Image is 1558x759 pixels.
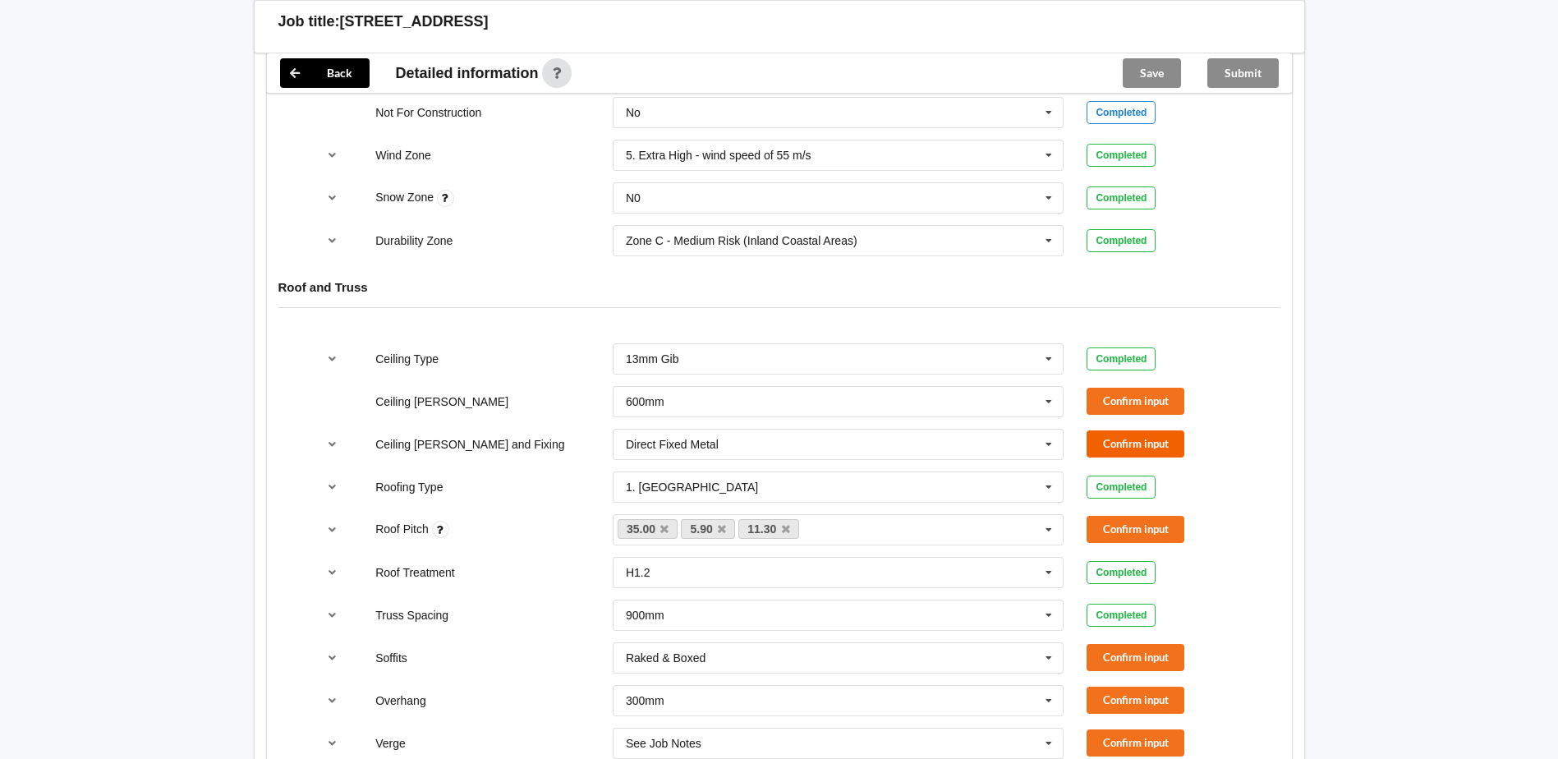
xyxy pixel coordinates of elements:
[626,107,641,118] div: No
[375,522,431,536] label: Roof Pitch
[278,12,340,31] h3: Job title:
[626,609,664,621] div: 900mm
[626,192,641,204] div: N0
[340,12,489,31] h3: [STREET_ADDRESS]
[316,430,348,459] button: reference-toggle
[626,567,650,578] div: H1.2
[375,737,406,750] label: Verge
[375,609,448,622] label: Truss Spacing
[375,651,407,665] label: Soffits
[316,344,348,374] button: reference-toggle
[626,396,664,407] div: 600mm
[1087,430,1184,458] button: Confirm input
[626,353,679,365] div: 13mm Gib
[316,515,348,545] button: reference-toggle
[375,395,508,408] label: Ceiling [PERSON_NAME]
[375,234,453,247] label: Durability Zone
[1087,729,1184,757] button: Confirm input
[1087,101,1156,124] div: Completed
[280,58,370,88] button: Back
[1087,229,1156,252] div: Completed
[626,695,664,706] div: 300mm
[681,519,735,539] a: 5.90
[1087,388,1184,415] button: Confirm input
[738,519,799,539] a: 11.30
[316,686,348,715] button: reference-toggle
[1087,186,1156,209] div: Completed
[1087,687,1184,714] button: Confirm input
[316,226,348,255] button: reference-toggle
[375,106,481,119] label: Not For Construction
[626,235,857,246] div: Zone C - Medium Risk (Inland Coastal Areas)
[1087,516,1184,543] button: Confirm input
[626,652,705,664] div: Raked & Boxed
[1087,644,1184,671] button: Confirm input
[316,558,348,587] button: reference-toggle
[1087,604,1156,627] div: Completed
[1087,476,1156,499] div: Completed
[316,600,348,630] button: reference-toggle
[375,191,437,204] label: Snow Zone
[626,439,719,450] div: Direct Fixed Metal
[375,438,564,451] label: Ceiling [PERSON_NAME] and Fixing
[618,519,678,539] a: 35.00
[316,472,348,502] button: reference-toggle
[1087,561,1156,584] div: Completed
[316,729,348,758] button: reference-toggle
[626,149,811,161] div: 5. Extra High - wind speed of 55 m/s
[396,66,539,80] span: Detailed information
[626,481,758,493] div: 1. [GEOGRAPHIC_DATA]
[375,694,425,707] label: Overhang
[278,279,1280,295] h4: Roof and Truss
[375,566,455,579] label: Roof Treatment
[1087,347,1156,370] div: Completed
[1087,144,1156,167] div: Completed
[375,481,443,494] label: Roofing Type
[316,643,348,673] button: reference-toggle
[375,149,431,162] label: Wind Zone
[626,738,701,749] div: See Job Notes
[316,140,348,170] button: reference-toggle
[316,183,348,213] button: reference-toggle
[375,352,439,366] label: Ceiling Type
